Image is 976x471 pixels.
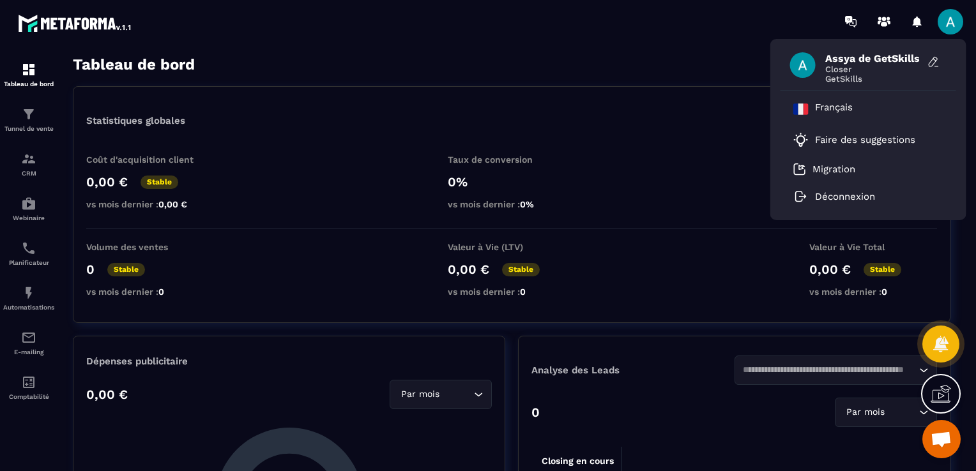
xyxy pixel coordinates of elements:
[812,163,855,175] p: Migration
[21,330,36,345] img: email
[3,231,54,276] a: schedulerschedulerPlanificateur
[743,363,917,377] input: Search for option
[3,142,54,186] a: formationformationCRM
[922,420,961,458] a: Ouvrir le chat
[3,80,54,87] p: Tableau de bord
[448,174,576,190] p: 0%
[542,456,614,467] tspan: Closing en cours
[3,52,54,97] a: formationformationTableau de bord
[21,62,36,77] img: formation
[448,262,489,277] p: 0,00 €
[809,262,851,277] p: 0,00 €
[3,97,54,142] a: formationformationTunnel de vente
[398,387,442,401] span: Par mois
[21,196,36,211] img: automations
[21,375,36,390] img: accountant
[815,101,853,117] p: Français
[86,387,128,402] p: 0,00 €
[809,287,937,297] p: vs mois dernier :
[3,320,54,365] a: emailemailE-mailing
[141,176,178,189] p: Stable
[793,163,855,176] a: Migration
[3,186,54,231] a: automationsautomationsWebinaire
[21,151,36,167] img: formation
[86,174,128,190] p: 0,00 €
[21,285,36,301] img: automations
[887,405,916,419] input: Search for option
[390,380,492,409] div: Search for option
[735,355,938,385] div: Search for option
[3,125,54,132] p: Tunnel de vente
[18,11,133,34] img: logo
[825,74,921,84] span: GetSkills
[531,364,735,376] p: Analyse des Leads
[835,398,937,427] div: Search for option
[3,214,54,221] p: Webinaire
[86,355,492,367] p: Dépenses publicitaire
[815,134,915,146] p: Faire des suggestions
[3,259,54,266] p: Planificateur
[448,242,576,252] p: Valeur à Vie (LTV)
[448,154,576,165] p: Taux de conversion
[86,242,214,252] p: Volume des ventes
[815,191,875,202] p: Déconnexion
[3,348,54,355] p: E-mailing
[86,115,185,126] p: Statistiques globales
[3,365,54,410] a: accountantaccountantComptabilité
[448,287,576,297] p: vs mois dernier :
[3,170,54,177] p: CRM
[520,199,534,209] span: 0%
[502,263,540,276] p: Stable
[809,242,937,252] p: Valeur à Vie Total
[21,107,36,122] img: formation
[86,262,95,277] p: 0
[825,64,921,74] span: Closer
[793,132,927,147] a: Faire des suggestions
[158,199,187,209] span: 0,00 €
[86,199,214,209] p: vs mois dernier :
[158,287,164,297] span: 0
[864,263,901,276] p: Stable
[73,56,195,73] h3: Tableau de bord
[442,387,471,401] input: Search for option
[448,199,576,209] p: vs mois dernier :
[531,405,540,420] p: 0
[843,405,887,419] span: Par mois
[107,263,145,276] p: Stable
[86,154,214,165] p: Coût d'acquisition client
[881,287,887,297] span: 0
[3,393,54,400] p: Comptabilité
[21,241,36,256] img: scheduler
[3,276,54,320] a: automationsautomationsAutomatisations
[520,287,526,297] span: 0
[3,304,54,311] p: Automatisations
[825,52,921,64] span: Assya de GetSkills
[86,287,214,297] p: vs mois dernier :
